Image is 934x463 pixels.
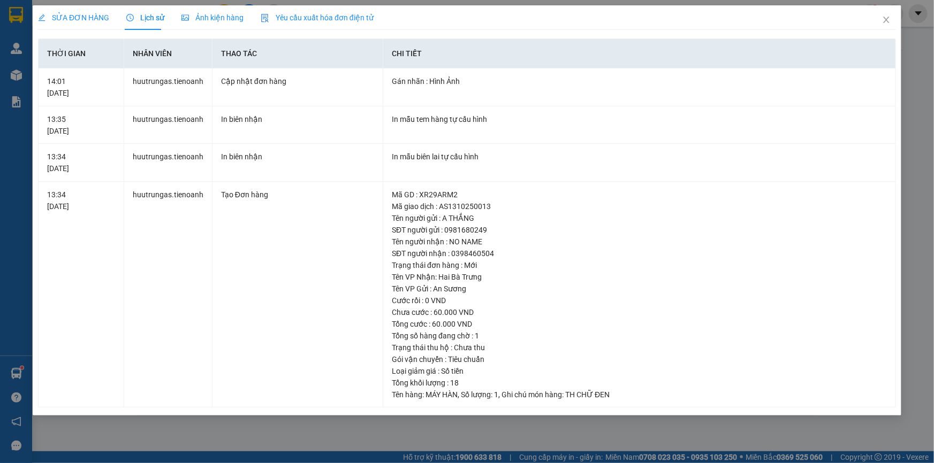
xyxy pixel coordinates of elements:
[392,389,887,400] div: Tên hàng: , Số lượng: , Ghi chú món hàng:
[181,14,189,21] span: picture
[392,271,887,283] div: Tên VP Nhận: Hai Bà Trưng
[392,75,887,87] div: Gán nhãn : Hình Ảnh
[392,224,887,236] div: SĐT người gửi : 0981680249
[392,200,887,212] div: Mã giao dịch : AS1310250013
[221,75,374,87] div: Cập nhật đơn hàng
[47,75,115,99] div: 14:01 [DATE]
[392,330,887,342] div: Tổng số hàng đang chờ : 1
[212,39,383,68] th: Thao tác
[426,390,458,399] span: MÁY HÀN
[221,189,374,200] div: Tạo Đơn hàng
[392,306,887,318] div: Chưa cước : 60.000 VND
[47,113,115,137] div: 13:35 [DATE]
[47,189,115,212] div: 13:34 [DATE]
[124,39,212,68] th: Nhân viên
[383,39,896,68] th: Chi tiết
[261,14,269,22] img: icon
[124,68,212,106] td: huutrungas.tienoanh
[392,342,887,353] div: Trạng thái thu hộ : Chưa thu
[38,14,45,21] span: edit
[221,151,374,163] div: In biên nhận
[124,106,212,144] td: huutrungas.tienoanh
[392,377,887,389] div: Tổng khối lượng : 18
[124,182,212,408] td: huutrungas.tienoanh
[124,144,212,182] td: huutrungas.tienoanh
[392,283,887,295] div: Tên VP Gửi : An Sương
[126,13,164,22] span: Lịch sử
[392,236,887,248] div: Tên người nhận : NO NAME
[221,113,374,125] div: In biên nhận
[392,365,887,377] div: Loại giảm giá : Số tiền
[392,189,887,200] div: Mã GD : XR29ARM2
[261,13,374,22] span: Yêu cầu xuất hóa đơn điện tử
[494,390,498,399] span: 1
[871,5,901,35] button: Close
[181,13,244,22] span: Ảnh kiện hàng
[392,151,887,163] div: In mẫu biên lai tự cấu hình
[565,390,610,399] span: TH CHỮ ĐEN
[392,248,887,259] div: SĐT người nhận : 0398460504
[39,39,124,68] th: Thời gian
[882,16,891,24] span: close
[38,13,109,22] span: SỬA ĐƠN HÀNG
[392,259,887,271] div: Trạng thái đơn hàng : Mới
[392,353,887,365] div: Gói vận chuyển : Tiêu chuẩn
[392,295,887,306] div: Cước rồi : 0 VND
[392,318,887,330] div: Tổng cước : 60.000 VND
[392,212,887,224] div: Tên người gửi : A THẮNG
[126,14,134,21] span: clock-circle
[392,113,887,125] div: In mẫu tem hàng tự cấu hình
[47,151,115,174] div: 13:34 [DATE]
